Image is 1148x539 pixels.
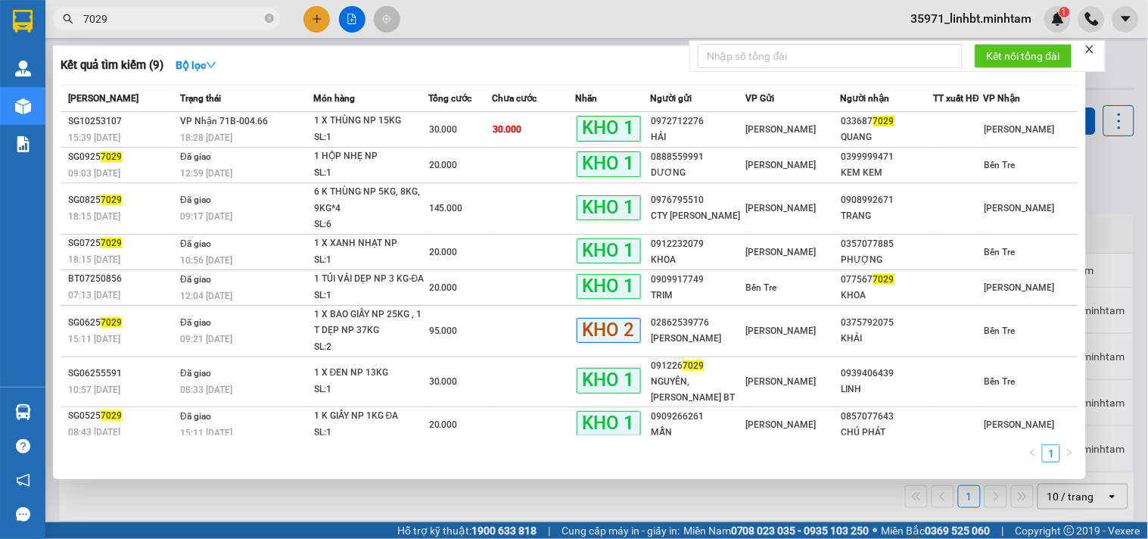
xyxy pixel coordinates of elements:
span: [PERSON_NAME] [985,203,1055,213]
span: 145.000 [429,203,463,213]
div: 1 X THÙNG NP 15KG [314,113,428,129]
div: [PERSON_NAME] [651,331,745,347]
span: right [1065,448,1074,457]
span: KHO 1 [577,116,641,141]
div: KHOA [651,252,745,268]
span: Bến Tre [985,376,1016,387]
span: VP Gửi [745,93,774,104]
span: [PERSON_NAME] [985,282,1055,293]
div: 033687 [842,114,933,129]
span: 12:04 [DATE] [180,291,232,301]
span: 30.000 [429,124,458,135]
span: 7029 [101,317,122,328]
span: KHO 1 [577,274,641,299]
span: KHO 1 [577,368,641,393]
div: SG0525 [68,408,176,424]
span: Đã giao [180,151,211,162]
span: Đã giao [180,411,211,422]
span: 30.000 [429,376,458,387]
span: TT xuất HĐ [934,93,980,104]
span: KHO 2 [577,318,641,343]
span: 15:11 [DATE] [68,334,120,344]
div: SL: 2 [314,339,428,356]
div: SG06255591 [68,366,176,382]
div: KHẢI [842,331,933,347]
span: notification [16,473,30,488]
div: 0972712276 [651,114,745,129]
h3: Kết quả tìm kiếm ( 9 ) [61,58,163,73]
img: warehouse-icon [15,61,31,76]
button: Kết nối tổng đài [975,44,1072,68]
span: Món hàng [313,93,355,104]
div: 0912232079 [651,236,745,252]
span: 7029 [101,151,122,162]
div: BT07250856 [68,271,176,287]
span: 07:13 [DATE] [68,290,120,301]
div: 1 X XANH NHẠT NP [314,235,428,252]
div: 0375792075 [842,315,933,331]
img: warehouse-icon [15,98,31,114]
span: Đã giao [180,317,211,328]
span: 7029 [101,195,122,205]
div: 0908992671 [842,192,933,208]
div: SL: 1 [314,382,428,398]
div: KHOA [842,288,933,304]
span: Bến Tre [746,282,777,293]
span: 18:15 [DATE] [68,254,120,265]
div: SL: 1 [314,425,428,441]
span: 09:17 [DATE] [180,211,232,222]
button: Bộ lọcdown [163,53,229,77]
span: 20.000 [429,282,458,293]
span: 7029 [101,410,122,421]
div: CHÚ PHÁT [842,425,933,441]
span: 18:28 [DATE] [180,132,232,143]
span: 12:59 [DATE] [180,168,232,179]
div: TRIM [651,288,745,304]
div: SG0725 [68,235,176,251]
span: [PERSON_NAME] [746,124,817,135]
span: Đã giao [180,368,211,379]
span: question-circle [16,439,30,453]
a: 1 [1043,445,1059,462]
span: 20.000 [429,419,458,430]
span: Đã giao [180,195,211,205]
li: Previous Page [1024,444,1042,463]
img: warehouse-icon [15,404,31,420]
div: 1 TÚI VẢI DẸP NP 3 KG-ĐA [314,271,428,288]
span: 20.000 [429,160,458,170]
span: 18:15 [DATE] [68,211,120,222]
span: Đã giao [180,274,211,285]
span: VP Nhận [984,93,1021,104]
span: KHO 1 [577,411,641,436]
button: right [1060,444,1078,463]
div: SG10253107 [68,114,176,129]
span: Bến Tre [985,160,1016,170]
input: Tìm tên, số ĐT hoặc mã đơn [83,11,262,27]
div: TRANG [842,208,933,224]
div: SL: 1 [314,288,428,304]
div: 0399999471 [842,149,933,165]
span: 10:57 [DATE] [68,385,120,395]
span: KHO 1 [577,238,641,263]
span: 30.000 [493,124,521,135]
span: [PERSON_NAME] [746,376,817,387]
div: PHƯỢNG [842,252,933,268]
span: [PERSON_NAME] [746,247,817,257]
div: SL: 1 [314,129,428,146]
button: left [1024,444,1042,463]
span: 7029 [873,274,894,285]
span: [PERSON_NAME] [746,203,817,213]
div: 091226 [651,358,745,374]
span: close-circle [265,14,274,23]
span: Chưa cước [492,93,537,104]
span: close [1084,44,1095,55]
img: logo-vxr [13,10,33,33]
span: message [16,507,30,522]
div: 1 K GIẤY NP 1KG ĐA [314,408,428,425]
span: 15:11 [DATE] [180,428,232,438]
div: 077567 [842,272,933,288]
span: [PERSON_NAME] [746,160,817,170]
div: QUANG [842,129,933,145]
div: 1 HỘP NHẸ NP [314,148,428,165]
span: 20.000 [429,247,458,257]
